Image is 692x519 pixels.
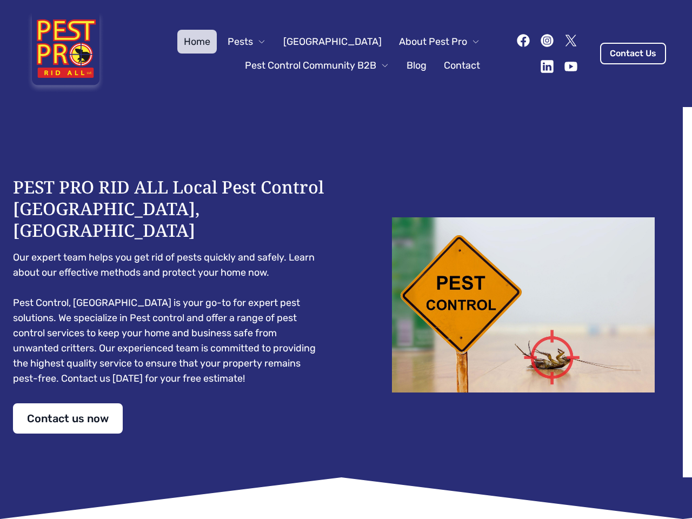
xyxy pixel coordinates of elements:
pre: Our expert team helps you get rid of pests quickly and safely. Learn about our effective methods ... [13,250,324,386]
button: About Pest Pro [392,30,487,54]
h1: PEST PRO RID ALL Local Pest Control [GEOGRAPHIC_DATA], [GEOGRAPHIC_DATA] [13,176,324,241]
a: Contact Us [600,43,666,64]
a: Blog [400,54,433,77]
span: Pest Control Community B2B [245,58,376,73]
button: Pest Control Community B2B [238,54,396,77]
a: Contact [437,54,487,77]
img: Dead cockroach on floor with caution sign pest control [368,217,679,392]
span: About Pest Pro [399,34,467,49]
a: Contact us now [13,403,123,434]
a: Home [177,30,217,54]
img: Pest Pro Rid All [26,13,105,94]
a: [GEOGRAPHIC_DATA] [277,30,388,54]
button: Pests [221,30,272,54]
span: Pests [228,34,253,49]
